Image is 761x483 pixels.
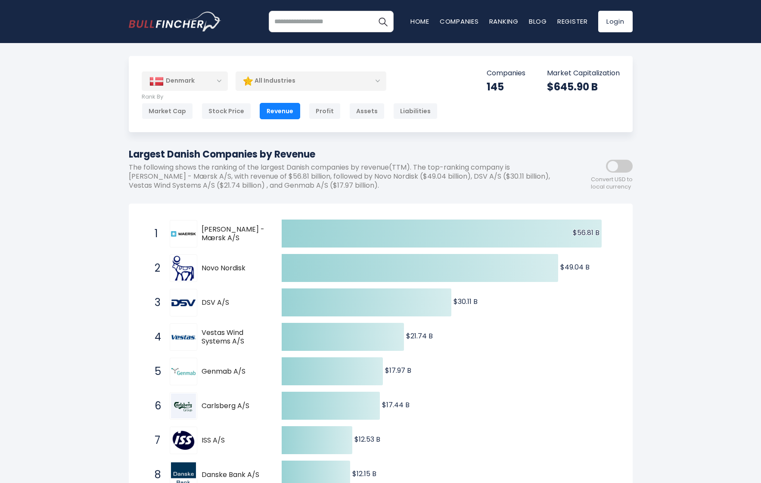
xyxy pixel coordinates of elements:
[171,231,196,237] img: A.P. Møller - Mærsk A/S
[171,393,196,418] img: Carlsberg A/S
[202,103,251,119] div: Stock Price
[560,262,590,272] text: $49.04 B
[236,71,386,91] div: All Industries
[171,359,196,384] img: Genmab A/S
[487,69,525,78] p: Companies
[372,11,394,32] button: Search
[260,103,300,119] div: Revenue
[440,17,479,26] a: Companies
[202,402,267,411] span: Carlsberg A/S
[202,367,267,376] span: Genmab A/S
[129,147,555,161] h1: Largest Danish Companies by Revenue
[202,328,267,347] span: Vestas Wind Systems A/S
[129,12,221,31] img: bullfincher logo
[547,80,620,93] div: $645.90 B
[529,17,547,26] a: Blog
[150,433,159,448] span: 7
[489,17,519,26] a: Ranking
[142,71,228,90] div: Denmark
[352,469,376,479] text: $12.15 B
[572,228,599,238] text: $56.81 B
[142,93,438,101] p: Rank By
[547,69,620,78] p: Market Capitalization
[202,471,267,480] span: Danske Bank A/S
[393,103,438,119] div: Liabilities
[150,330,159,344] span: 4
[171,325,196,350] img: Vestas Wind Systems A/S
[129,12,221,31] a: Go to homepage
[202,264,267,273] span: Novo Nordisk
[150,226,159,241] span: 1
[453,297,478,307] text: $30.11 B
[406,331,433,341] text: $21.74 B
[202,225,267,243] span: [PERSON_NAME] - Mærsk A/S
[171,256,196,281] img: Novo Nordisk
[150,468,159,482] span: 8
[598,11,633,32] a: Login
[410,17,429,26] a: Home
[385,365,411,375] text: $17.97 B
[171,428,196,453] img: ISS A/S
[171,299,196,307] img: DSV A/S
[150,364,159,379] span: 5
[202,298,267,307] span: DSV A/S
[150,399,159,413] span: 6
[142,103,193,119] div: Market Cap
[150,295,159,310] span: 3
[557,17,588,26] a: Register
[354,434,380,444] text: $12.53 B
[129,163,555,190] p: The following shows the ranking of the largest Danish companies by revenue(TTM). The top-ranking ...
[309,103,341,119] div: Profit
[150,261,159,276] span: 2
[591,176,633,191] span: Convert USD to local currency
[487,80,525,93] div: 145
[349,103,385,119] div: Assets
[202,436,267,445] span: ISS A/S
[382,400,410,410] text: $17.44 B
